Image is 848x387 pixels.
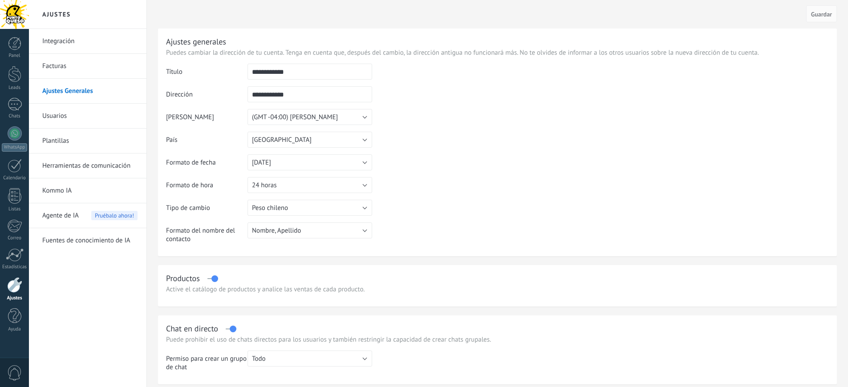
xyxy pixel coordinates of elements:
div: Ayuda [2,327,28,332]
div: Panel [2,53,28,59]
div: Calendario [2,175,28,181]
td: Título [166,64,248,86]
button: [GEOGRAPHIC_DATA] [248,132,372,148]
div: Ajustes [2,295,28,301]
span: Pruébalo ahora! [91,211,138,220]
div: WhatsApp [2,143,27,152]
button: Guardar [806,5,837,22]
span: Nombre, Apellido [252,226,301,235]
button: Peso chileno [248,200,372,216]
td: País [166,132,248,154]
span: [GEOGRAPHIC_DATA] [252,136,312,144]
button: Nombre, Apellido [248,222,372,238]
a: Usuarios [42,104,138,129]
td: Formato de hora [166,177,248,200]
span: Todo [252,355,266,363]
a: Integración [42,29,138,54]
a: Agente de IA Pruébalo ahora! [42,203,138,228]
div: Productos [166,273,200,283]
p: Puedes cambiar la dirección de tu cuenta. Tenga en cuenta que, después del cambio, la dirección a... [166,48,829,57]
a: Facturas [42,54,138,79]
div: Listas [2,206,28,212]
div: Chat en directo [166,323,218,334]
a: Plantillas [42,129,138,153]
td: Formato de fecha [166,154,248,177]
span: Guardar [811,11,832,17]
td: Permiso para crear un grupo de chat [166,351,248,378]
td: Dirección [166,86,248,109]
span: Agente de IA [42,203,79,228]
a: Fuentes de conocimiento de IA [42,228,138,253]
div: Leads [2,85,28,91]
button: (GMT -04:00) [PERSON_NAME] [248,109,372,125]
a: Kommo IA [42,178,138,203]
td: Formato del nombre del contacto [166,222,248,250]
li: Agente de IA [29,203,146,228]
span: Peso chileno [252,204,288,212]
span: (GMT -04:00) [PERSON_NAME] [252,113,338,121]
li: Herramientas de comunicación [29,153,146,178]
button: [DATE] [248,154,372,170]
a: Herramientas de comunicación [42,153,138,178]
li: Ajustes Generales [29,79,146,104]
li: Facturas [29,54,146,79]
td: [PERSON_NAME] [166,109,248,132]
div: Active el catálogo de productos y analice las ventas de cada producto. [166,285,829,294]
li: Kommo IA [29,178,146,203]
li: Integración [29,29,146,54]
button: 24 horas [248,177,372,193]
div: Correo [2,235,28,241]
li: Fuentes de conocimiento de IA [29,228,146,253]
div: Chats [2,113,28,119]
li: Usuarios [29,104,146,129]
span: 24 horas [252,181,276,189]
li: Plantillas [29,129,146,153]
div: Ajustes generales [166,36,226,47]
div: Estadísticas [2,264,28,270]
td: Tipo de cambio [166,200,248,222]
p: Puede prohibir el uso de chats directos para los usuarios y también restringir la capacidad de cr... [166,335,829,344]
a: Ajustes Generales [42,79,138,104]
button: Todo [248,351,372,367]
span: [DATE] [252,158,271,167]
